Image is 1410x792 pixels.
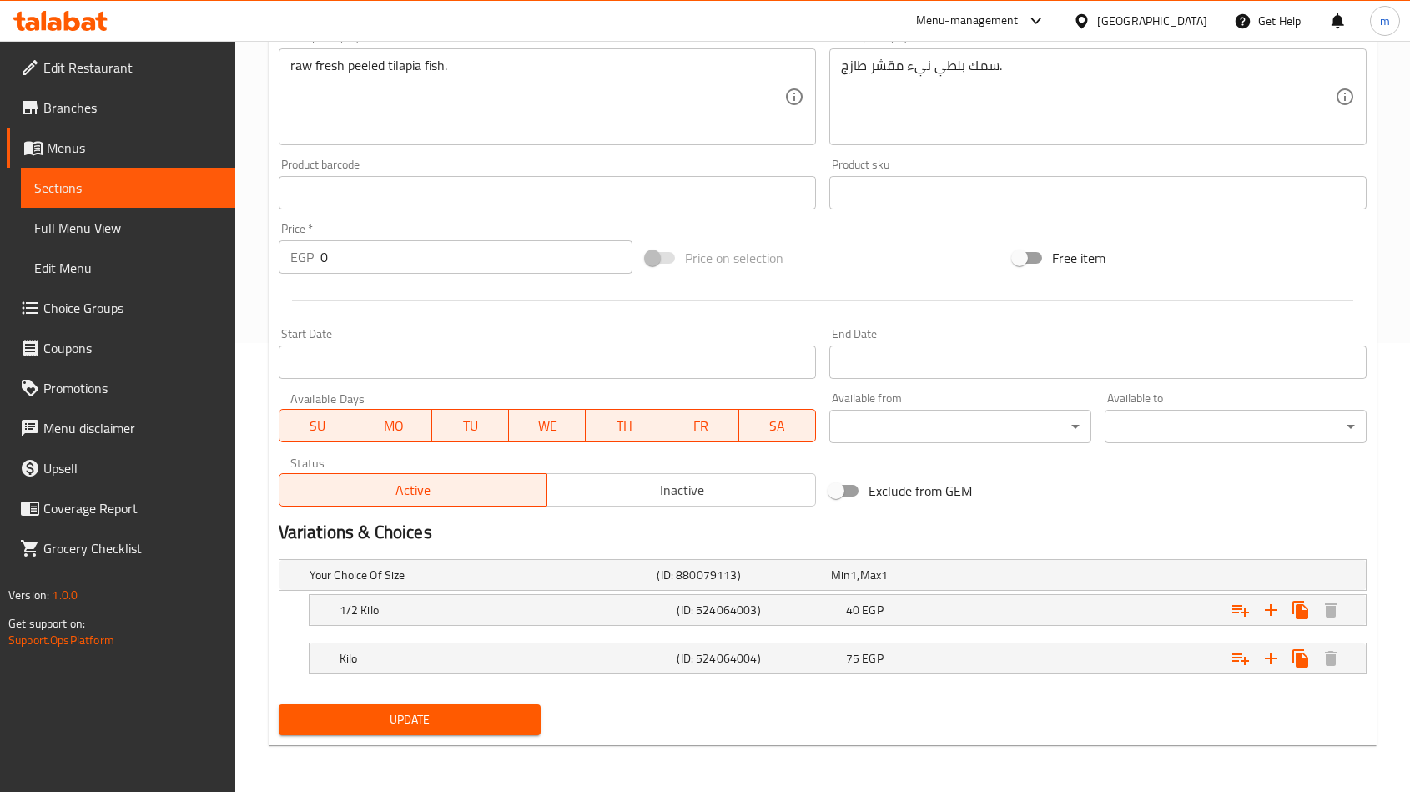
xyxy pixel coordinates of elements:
[916,11,1019,31] div: Menu-management
[43,538,222,558] span: Grocery Checklist
[657,567,823,583] h5: (ID: 880079113)
[7,88,235,128] a: Branches
[831,567,998,583] div: ,
[34,178,222,198] span: Sections
[43,58,222,78] span: Edit Restaurant
[43,498,222,518] span: Coverage Report
[286,478,541,502] span: Active
[829,410,1091,443] div: ​
[279,560,1366,590] div: Expand
[685,248,783,268] span: Price on selection
[310,567,651,583] h5: Your Choice Of Size
[860,564,881,586] span: Max
[592,414,656,438] span: TH
[21,248,235,288] a: Edit Menu
[439,414,502,438] span: TU
[1105,410,1367,443] div: ​
[509,409,586,442] button: WE
[862,599,883,621] span: EGP
[746,414,809,438] span: SA
[43,418,222,438] span: Menu disclaimer
[881,564,888,586] span: 1
[310,643,1366,673] div: Expand
[43,378,222,398] span: Promotions
[586,409,662,442] button: TH
[34,258,222,278] span: Edit Menu
[1256,643,1286,673] button: Add new choice
[850,564,857,586] span: 1
[43,298,222,318] span: Choice Groups
[1256,595,1286,625] button: Add new choice
[7,528,235,568] a: Grocery Checklist
[52,584,78,606] span: 1.0.0
[279,473,548,507] button: Active
[279,704,541,735] button: Update
[7,48,235,88] a: Edit Restaurant
[846,648,859,669] span: 75
[21,208,235,248] a: Full Menu View
[43,338,222,358] span: Coupons
[43,98,222,118] span: Branches
[869,481,972,501] span: Exclude from GEM
[7,328,235,368] a: Coupons
[7,488,235,528] a: Coverage Report
[279,176,816,209] input: Please enter product barcode
[831,564,850,586] span: Min
[7,448,235,488] a: Upsell
[7,408,235,448] a: Menu disclaimer
[43,458,222,478] span: Upsell
[286,414,350,438] span: SU
[1316,643,1346,673] button: Delete Kilo
[34,218,222,238] span: Full Menu View
[47,138,222,158] span: Menus
[841,58,1335,137] textarea: سمك بلطي نيء مقشر طازج.
[546,473,816,507] button: Inactive
[7,368,235,408] a: Promotions
[677,650,838,667] h5: (ID: 524064004)
[362,414,426,438] span: MO
[8,613,85,634] span: Get support on:
[1286,595,1316,625] button: Clone new choice
[1052,248,1105,268] span: Free item
[310,595,1366,625] div: Expand
[677,602,838,618] h5: (ID: 524064003)
[1286,643,1316,673] button: Clone new choice
[8,584,49,606] span: Version:
[320,240,632,274] input: Please enter price
[279,520,1367,545] h2: Variations & Choices
[432,409,509,442] button: TU
[290,247,314,267] p: EGP
[739,409,816,442] button: SA
[862,648,883,669] span: EGP
[846,599,859,621] span: 40
[554,478,809,502] span: Inactive
[355,409,432,442] button: MO
[292,709,527,730] span: Update
[7,288,235,328] a: Choice Groups
[21,168,235,208] a: Sections
[516,414,579,438] span: WE
[279,409,356,442] button: SU
[1380,12,1390,30] span: m
[7,128,235,168] a: Menus
[340,650,671,667] h5: Kilo
[1316,595,1346,625] button: Delete 1/2 Kilo
[829,176,1367,209] input: Please enter product sku
[1097,12,1207,30] div: [GEOGRAPHIC_DATA]
[8,629,114,651] a: Support.OpsPlatform
[669,414,733,438] span: FR
[290,58,784,137] textarea: raw fresh peeled tilapia fish.
[340,602,671,618] h5: 1/2 Kilo
[662,409,739,442] button: FR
